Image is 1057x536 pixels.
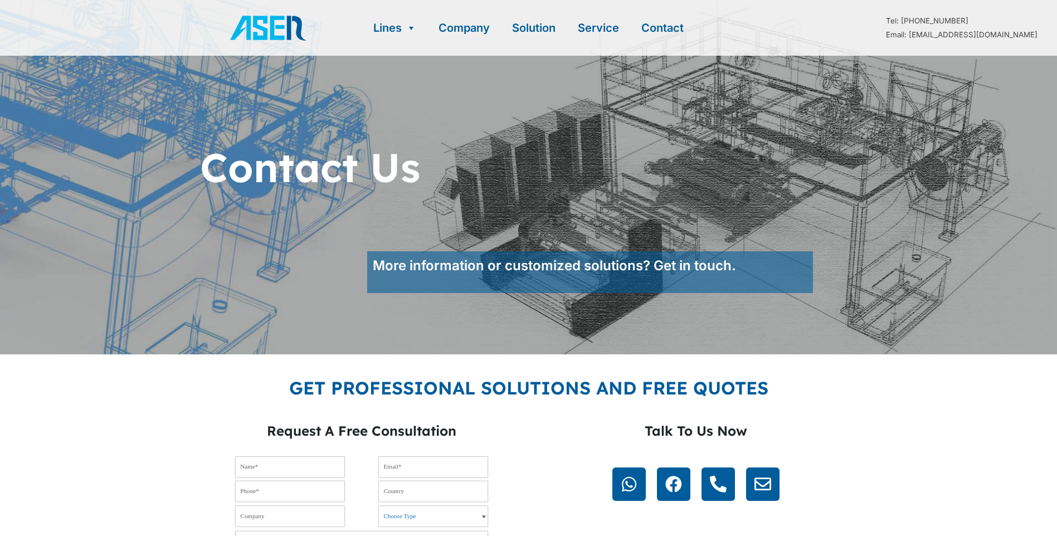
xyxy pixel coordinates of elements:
input: Email* [378,456,488,477]
h1: Contact Us [200,139,858,196]
h4: Request A Free Consultation [194,422,529,440]
input: Phone* [235,480,344,502]
p: More information or customized solutions? Get in touch. [373,257,807,274]
input: Company [235,505,344,527]
h3: Get professional solutions and free quotes [22,377,1035,400]
input: Country [378,480,488,502]
h4: Talk To Us Now [529,422,863,440]
select: Choose Type [378,505,488,527]
a: Email: [EMAIL_ADDRESS][DOMAIN_NAME] [886,30,1037,39]
input: Name* [235,456,344,477]
a: Tel: [PHONE_NUMBER] [886,16,968,25]
a: ASEN Nonwoven Machinery [227,21,309,32]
